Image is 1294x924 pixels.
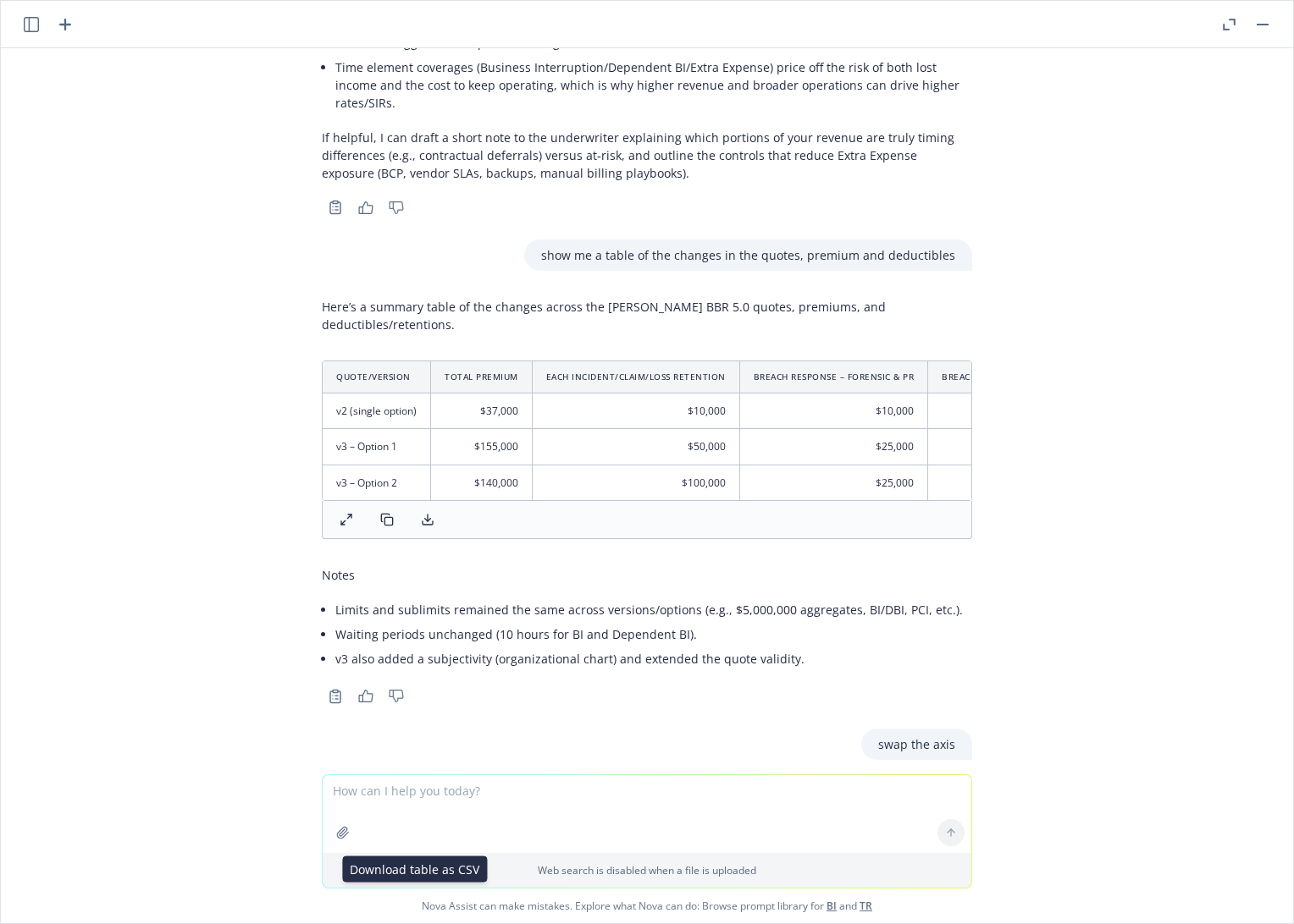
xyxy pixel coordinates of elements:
li: v3 also added a subjectivity (organizational chart) and extended the quote validity. [335,646,972,671]
p: If helpful, I can draft a short note to the underwriter explaining which portions of your revenue... [322,129,972,182]
td: $50,000 [532,429,739,465]
button: Thumbs down [383,195,410,219]
th: Total premium [431,361,533,393]
li: Limits and sublimits remained the same across versions/options (e.g., $5,000,000 aggregates, BI/D... [335,597,972,622]
th: Breach Response – Legal [928,361,1077,393]
button: Thumbs down [383,685,410,708]
p: swap the axis [878,735,955,753]
th: Breach Response – Forensic & PR [739,361,928,393]
li: Waiting periods unchanged (10 hours for BI and Dependent BI). [335,622,972,646]
td: $37,000 [431,393,533,429]
p: show me a table of the changes in the quotes, premium and deductibles [541,246,955,264]
p: Web search is disabled when a file is uploaded [333,863,961,877]
li: Time element coverages (Business Interruption/Dependent BI/Extra Expense) price off the risk of b... [335,55,972,115]
td: $25,000 [739,429,928,465]
svg: Copy to clipboard [328,689,343,704]
td: $10,000 [739,393,928,429]
th: Each Incident/Claim/Loss retention [532,361,739,393]
svg: Copy to clipboard [328,200,343,215]
p: Notes [322,566,972,584]
td: $10,000 [532,393,739,429]
td: $10,000 [928,429,1077,465]
td: v2 (single option) [323,393,431,429]
th: Quote/version [323,361,431,393]
td: v3 – Option 2 [323,465,431,500]
td: $140,000 [431,465,533,500]
p: Here’s a summary table of the changes across the [PERSON_NAME] BBR 5.0 quotes, premiums, and dedu... [322,298,972,333]
span: Nova Assist can make mistakes. Explore what Nova can do: Browse prompt library for and [8,888,1286,923]
td: $10,000 [928,465,1077,500]
td: $155,000 [431,429,533,465]
a: TR [860,899,872,913]
td: $25,000 [739,465,928,500]
td: v3 – Option 1 [323,429,431,465]
td: $100,000 [532,465,739,500]
td: $5,000 [928,393,1077,429]
a: BI [827,899,837,913]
